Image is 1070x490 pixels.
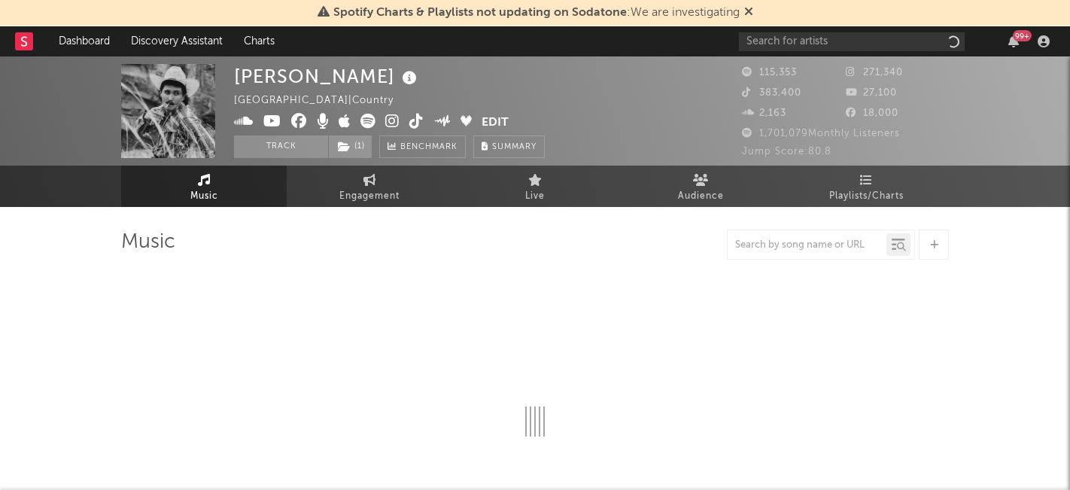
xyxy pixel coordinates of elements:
[234,92,411,110] div: [GEOGRAPHIC_DATA] | Country
[234,135,328,158] button: Track
[121,166,287,207] a: Music
[492,143,537,151] span: Summary
[846,88,897,98] span: 27,100
[783,166,949,207] a: Playlists/Charts
[728,239,886,251] input: Search by song name or URL
[829,187,904,205] span: Playlists/Charts
[333,7,740,19] span: : We are investigating
[846,68,903,78] span: 271,340
[846,108,898,118] span: 18,000
[482,114,509,132] button: Edit
[287,166,452,207] a: Engagement
[525,187,545,205] span: Live
[742,88,801,98] span: 383,400
[742,68,797,78] span: 115,353
[742,129,900,138] span: 1,701,079 Monthly Listeners
[742,108,786,118] span: 2,163
[742,147,831,157] span: Jump Score: 80.8
[234,64,421,89] div: [PERSON_NAME]
[328,135,372,158] span: ( 1 )
[739,32,965,51] input: Search for artists
[48,26,120,56] a: Dashboard
[618,166,783,207] a: Audience
[329,135,372,158] button: (1)
[473,135,545,158] button: Summary
[678,187,724,205] span: Audience
[379,135,466,158] a: Benchmark
[333,7,627,19] span: Spotify Charts & Playlists not updating on Sodatone
[339,187,400,205] span: Engagement
[400,138,457,157] span: Benchmark
[1008,35,1019,47] button: 99+
[1013,30,1032,41] div: 99 +
[233,26,285,56] a: Charts
[190,187,218,205] span: Music
[452,166,618,207] a: Live
[120,26,233,56] a: Discovery Assistant
[744,7,753,19] span: Dismiss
